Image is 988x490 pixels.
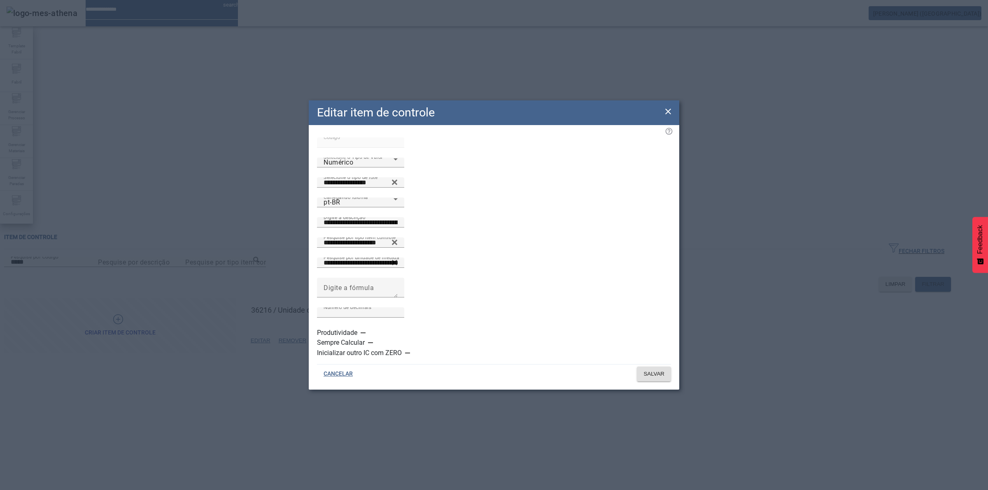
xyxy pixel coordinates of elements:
button: SALVAR [637,367,671,381]
button: CANCELAR [317,367,359,381]
mat-label: Digite a fórmula [324,283,374,291]
span: pt-BR [324,198,340,206]
input: Number [324,238,398,248]
label: Inicializar outro IC com ZERO [317,348,403,358]
mat-label: Selecione o tipo de lote [324,174,377,180]
span: CANCELAR [324,370,353,378]
button: Feedback - Mostrar pesquisa [972,217,988,273]
mat-label: Digite a descrição [324,214,365,220]
label: Produtividade [317,328,359,338]
label: Sempre Calcular [317,338,366,348]
h2: Editar item de controle [317,104,435,121]
input: Number [324,258,398,268]
span: Feedback [976,225,984,254]
mat-label: Pesquise por unidade de medida [324,254,399,260]
mat-label: Número de decimais [324,304,371,310]
mat-label: Código [324,134,340,140]
mat-label: Pesquise por tipo item controle [324,234,396,240]
span: Numérico [324,158,353,166]
span: SALVAR [643,370,664,378]
input: Number [324,178,398,188]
